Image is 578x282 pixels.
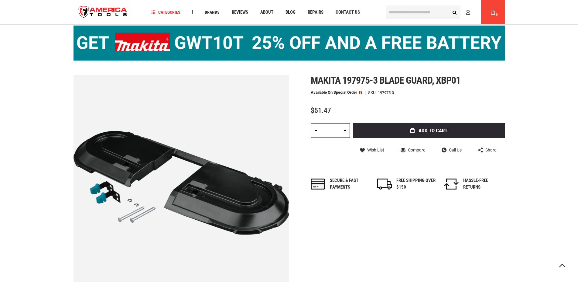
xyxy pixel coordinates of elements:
[286,10,296,15] span: Blog
[258,8,276,16] a: About
[449,148,462,152] span: Call Us
[444,179,459,190] img: returns
[74,1,132,24] img: America Tools
[396,177,436,190] div: FREE SHIPPING OVER $150
[74,26,505,61] img: BOGO: Buy the Makita® XGT IMpact Wrench (GWT10T), get the BL4040 4ah Battery FREE!
[419,128,447,133] span: Add to Cart
[232,10,248,15] span: Reviews
[205,10,220,14] span: Brands
[449,6,460,18] button: Search
[360,147,384,153] a: Wish List
[485,148,496,152] span: Share
[442,147,462,153] a: Call Us
[330,177,369,190] div: Secure & fast payments
[378,91,394,95] div: 197975-3
[463,177,503,190] div: HASSLE-FREE RETURNS
[368,91,378,95] strong: SKU
[333,8,363,16] a: Contact Us
[311,75,460,86] span: Makita 197975-3 blade guard, xbp01
[202,8,222,16] a: Brands
[408,148,425,152] span: Compare
[308,10,323,15] span: Repairs
[367,148,384,152] span: Wish List
[311,179,325,190] img: payments
[283,8,298,16] a: Blog
[377,179,392,190] img: shipping
[149,8,183,16] a: Categories
[336,10,360,15] span: Contact Us
[74,1,132,24] a: store logo
[353,123,505,138] button: Add to Cart
[260,10,273,15] span: About
[229,8,251,16] a: Reviews
[496,13,498,16] span: 0
[151,10,180,14] span: Categories
[311,106,331,115] span: $51.47
[401,147,425,153] a: Compare
[305,8,326,16] a: Repairs
[311,90,362,95] p: Available on Special Order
